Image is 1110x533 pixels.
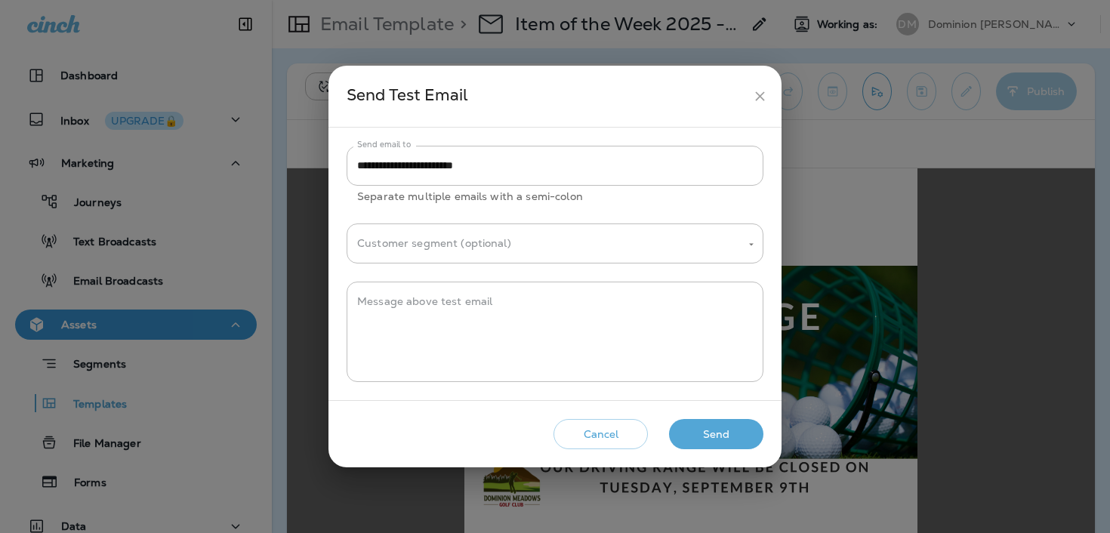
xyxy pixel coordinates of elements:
img: DM-Logo-1.png [356,8,452,83]
button: Open [745,238,758,251]
img: Dominion-Meadows--Driving-Range-Closed---blog.png [177,97,631,353]
strong: Range Closed [354,378,454,397]
button: Cancel [553,419,648,450]
div: Send Test Email [347,82,746,110]
p: Separate multiple emails with a semi-colon [357,188,753,205]
button: Send [669,419,763,450]
label: Send email to [357,139,411,150]
button: close [746,82,774,110]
